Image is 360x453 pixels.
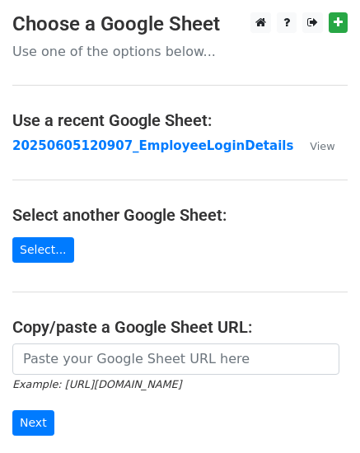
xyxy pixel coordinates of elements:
a: Select... [12,237,74,263]
small: Example: [URL][DOMAIN_NAME] [12,378,181,390]
a: View [293,138,334,153]
h3: Choose a Google Sheet [12,12,348,36]
input: Paste your Google Sheet URL here [12,343,339,375]
small: View [310,140,334,152]
h4: Copy/paste a Google Sheet URL: [12,317,348,337]
p: Use one of the options below... [12,43,348,60]
input: Next [12,410,54,436]
a: 20250605120907_EmployeeLoginDetails [12,138,293,153]
h4: Select another Google Sheet: [12,205,348,225]
h4: Use a recent Google Sheet: [12,110,348,130]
